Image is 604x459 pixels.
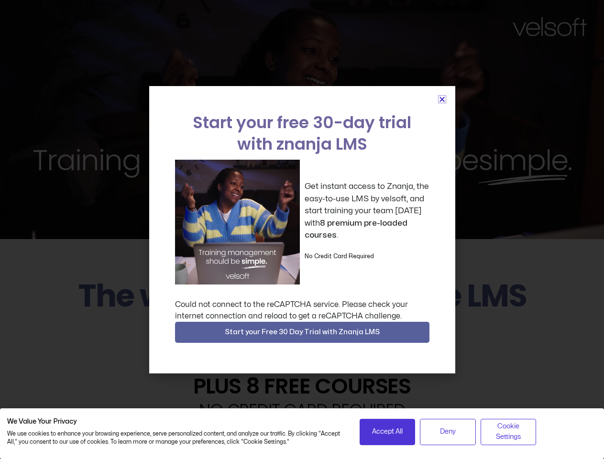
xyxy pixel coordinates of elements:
[7,417,345,426] h2: We Value Your Privacy
[175,160,300,284] img: a woman sitting at her laptop dancing
[360,419,416,445] button: Accept all cookies
[175,322,429,343] button: Start your Free 30 Day Trial with Znanja LMS
[420,419,476,445] button: Deny all cookies
[225,327,380,338] span: Start your Free 30 Day Trial with Znanja LMS
[372,426,403,437] span: Accept All
[7,430,345,446] p: We use cookies to enhance your browsing experience, serve personalized content, and analyze our t...
[305,219,407,240] strong: 8 premium pre-loaded courses
[439,96,446,103] a: Close
[487,421,530,443] span: Cookie Settings
[305,180,429,241] p: Get instant access to Znanja, the easy-to-use LMS by velsoft, and start training your team [DATE]...
[175,299,429,322] div: Could not connect to the reCAPTCHA service. Please check your internet connection and reload to g...
[305,253,374,259] strong: No Credit Card Required
[175,112,429,155] h2: Start your free 30-day trial with znanja LMS
[440,426,456,437] span: Deny
[481,419,537,445] button: Adjust cookie preferences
